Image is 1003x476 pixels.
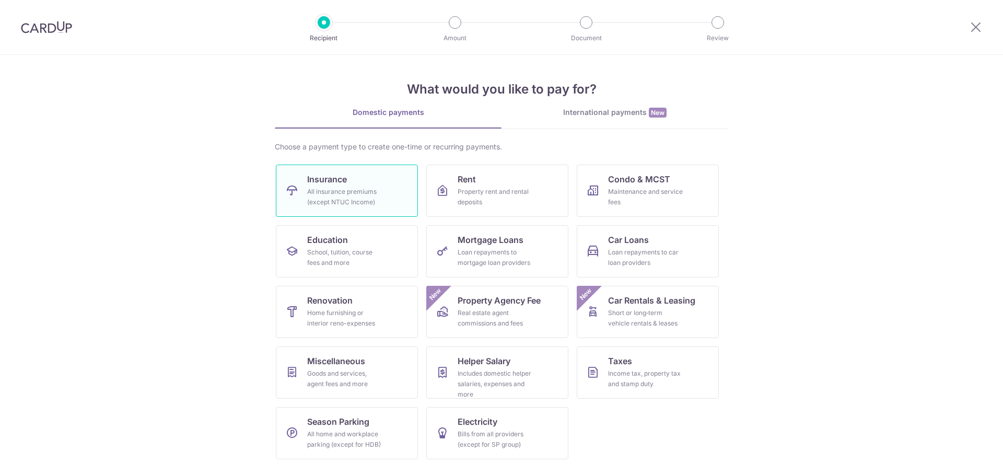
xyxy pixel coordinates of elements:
a: Condo & MCSTMaintenance and service fees [577,165,719,217]
div: Loan repayments to mortgage loan providers [458,247,533,268]
a: InsuranceAll insurance premiums (except NTUC Income) [276,165,418,217]
span: Condo & MCST [608,173,670,185]
p: Review [679,33,756,43]
div: Income tax, property tax and stamp duty [608,368,683,389]
a: MiscellaneousGoods and services, agent fees and more [276,346,418,399]
div: Bills from all providers (except for SP group) [458,429,533,450]
div: School, tuition, course fees and more [307,247,382,268]
a: TaxesIncome tax, property tax and stamp duty [577,346,719,399]
span: Renovation [307,294,353,307]
span: Taxes [608,355,632,367]
div: Real estate agent commissions and fees [458,308,533,329]
div: Home furnishing or interior reno-expenses [307,308,382,329]
a: EducationSchool, tuition, course fees and more [276,225,418,277]
p: Amount [416,33,494,43]
span: New [577,286,594,303]
span: Education [307,234,348,246]
span: Electricity [458,415,497,428]
p: Document [547,33,625,43]
span: New [649,108,667,118]
a: Season ParkingAll home and workplace parking (except for HDB) [276,407,418,459]
div: International payments [501,107,728,118]
a: Car LoansLoan repayments to car loan providers [577,225,719,277]
iframe: Opens a widget where you can find more information [936,445,993,471]
div: Loan repayments to car loan providers [608,247,683,268]
div: Includes domestic helper salaries, expenses and more [458,368,533,400]
span: Helper Salary [458,355,510,367]
span: New [427,286,444,303]
img: CardUp [21,21,72,33]
div: All insurance premiums (except NTUC Income) [307,187,382,207]
a: Mortgage LoansLoan repayments to mortgage loan providers [426,225,568,277]
span: Property Agency Fee [458,294,541,307]
a: RentProperty rent and rental deposits [426,165,568,217]
div: Short or long‑term vehicle rentals & leases [608,308,683,329]
span: Insurance [307,173,347,185]
span: Car Rentals & Leasing [608,294,695,307]
p: Recipient [285,33,363,43]
div: All home and workplace parking (except for HDB) [307,429,382,450]
span: Car Loans [608,234,649,246]
a: Property Agency FeeReal estate agent commissions and feesNew [426,286,568,338]
span: Mortgage Loans [458,234,523,246]
div: Property rent and rental deposits [458,187,533,207]
span: Season Parking [307,415,369,428]
a: Car Rentals & LeasingShort or long‑term vehicle rentals & leasesNew [577,286,719,338]
h4: What would you like to pay for? [275,80,728,99]
div: Goods and services, agent fees and more [307,368,382,389]
span: Miscellaneous [307,355,365,367]
div: Domestic payments [275,107,501,118]
div: Maintenance and service fees [608,187,683,207]
a: Helper SalaryIncludes domestic helper salaries, expenses and more [426,346,568,399]
a: ElectricityBills from all providers (except for SP group) [426,407,568,459]
div: Choose a payment type to create one-time or recurring payments. [275,142,728,152]
a: RenovationHome furnishing or interior reno-expenses [276,286,418,338]
span: Rent [458,173,476,185]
